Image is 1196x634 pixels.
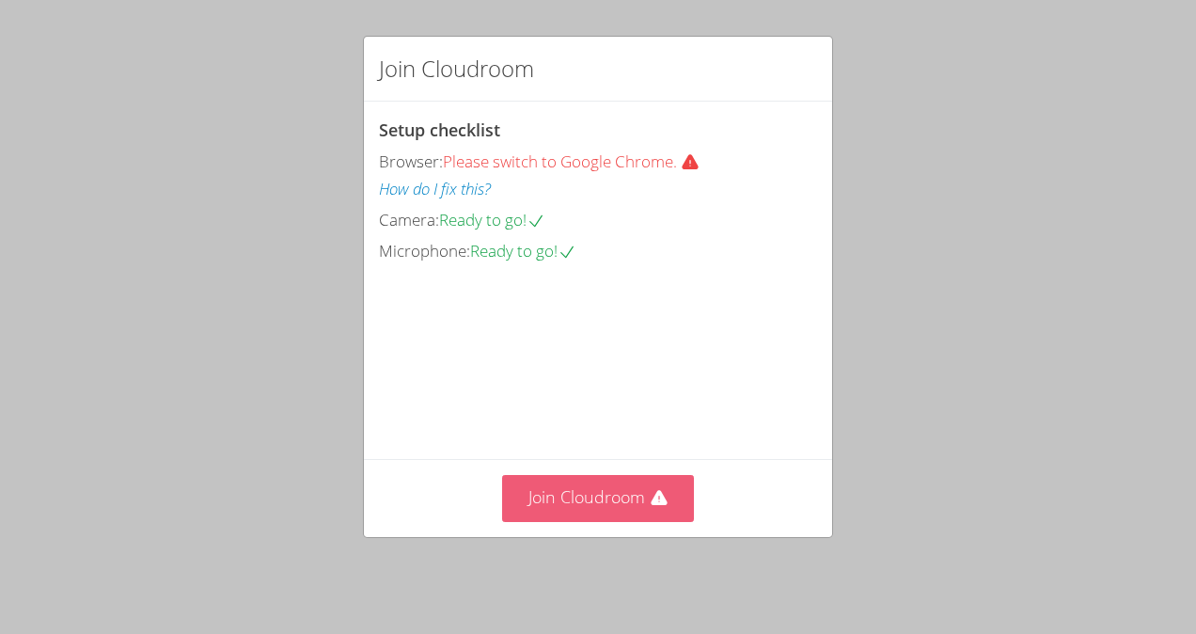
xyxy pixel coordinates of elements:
span: Camera: [379,209,439,230]
h2: Join Cloudroom [379,52,534,86]
span: Please switch to Google Chrome. [443,151,707,172]
span: Setup checklist [379,119,500,141]
span: Browser: [379,151,443,172]
button: How do I fix this? [379,176,491,203]
span: Ready to go! [470,240,576,262]
button: Join Cloudroom [502,475,695,521]
span: Ready to go! [439,209,545,230]
span: Microphone: [379,240,470,262]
